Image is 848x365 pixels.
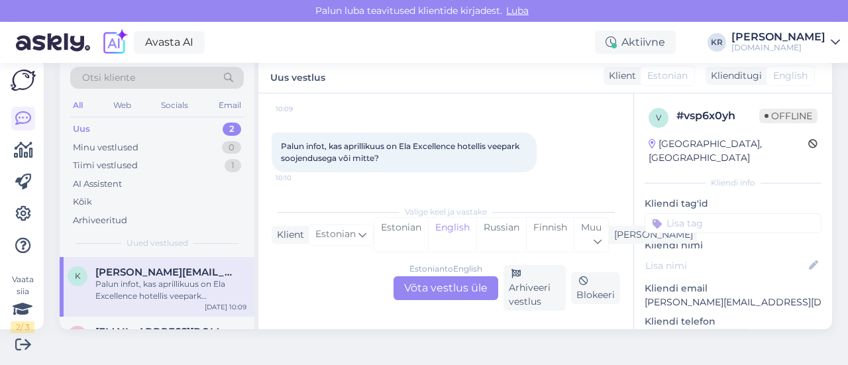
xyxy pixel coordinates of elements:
div: Minu vestlused [73,141,138,154]
div: Klienditugi [706,69,762,83]
div: Russian [476,218,526,252]
div: All [70,97,85,114]
span: Uued vestlused [127,237,188,249]
div: Web [111,97,134,114]
img: explore-ai [101,28,129,56]
div: Estonian [374,218,428,252]
div: Email [216,97,244,114]
a: Avasta AI [134,31,205,54]
p: [PERSON_NAME][EMAIL_ADDRESS][DOMAIN_NAME] [645,295,821,309]
div: Arhiveeri vestlus [503,265,566,311]
div: Võta vestlus üle [394,276,498,300]
div: [DATE] 10:09 [205,302,246,312]
div: 1 [225,159,241,172]
div: [GEOGRAPHIC_DATA], [GEOGRAPHIC_DATA] [649,137,808,165]
div: KR [708,33,726,52]
div: Arhiveeritud [73,214,127,227]
div: Klient [272,228,304,242]
span: Piret.trei@mail.ee [95,326,233,338]
input: Lisa tag [645,213,821,233]
div: Kliendi info [645,177,821,189]
span: 10:10 [276,173,325,183]
label: Uus vestlus [270,67,325,85]
p: Kliendi telefon [645,315,821,329]
div: Palun infot, kas aprillikuus on Ela Excellence hotellis veepark soojendusega või mitte? [95,278,246,302]
span: Muu [581,221,602,233]
img: Askly Logo [11,70,36,91]
a: [PERSON_NAME][DOMAIN_NAME] [731,32,840,53]
div: Tiimi vestlused [73,159,138,172]
div: 0 [222,141,241,154]
div: Uus [73,123,90,136]
div: Küsi telefoninumbrit [645,329,751,346]
div: Aktiivne [595,30,676,54]
div: 2 [223,123,241,136]
div: Kõik [73,195,92,209]
div: [DOMAIN_NAME] [731,42,825,53]
div: Estonian to English [409,263,482,275]
div: AI Assistent [73,178,122,191]
span: 10:09 [276,104,325,114]
div: # vsp6x0yh [676,108,759,124]
div: English [428,218,476,252]
span: Otsi kliente [82,71,135,85]
div: Valige keel ja vastake [272,206,620,218]
div: Socials [158,97,191,114]
span: Palun infot, kas aprillikuus on Ela Excellence hotellis veepark soojendusega või mitte? [281,141,521,163]
div: 2 / 3 [11,321,34,333]
span: Offline [759,109,818,123]
span: Estonian [647,69,688,83]
span: v [656,113,661,123]
p: Kliendi nimi [645,238,821,252]
p: Kliendi email [645,282,821,295]
input: Lisa nimi [645,258,806,273]
div: Klient [604,69,636,83]
span: Kelly.koger1@gmail.com [95,266,233,278]
span: K [75,271,81,281]
div: [PERSON_NAME] [609,228,693,242]
div: Vaata siia [11,274,34,333]
div: Blokeeri [571,272,620,304]
span: Estonian [315,227,356,242]
div: [PERSON_NAME] [731,32,825,42]
span: Luba [502,5,533,17]
span: English [773,69,808,83]
div: Finnish [526,218,574,252]
p: Kliendi tag'id [645,197,821,211]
